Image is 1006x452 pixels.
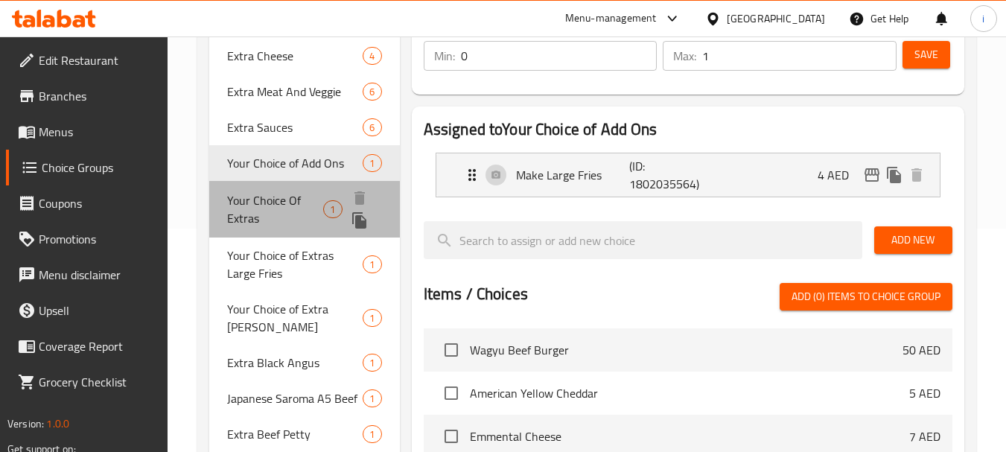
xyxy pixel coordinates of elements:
div: Your Choice of Extras Large Fries1 [209,238,399,291]
a: Coverage Report [6,328,168,364]
p: 7 AED [909,427,940,445]
div: Extra Meat And Veggie6 [209,74,399,109]
p: (ID: 1802035564) [629,157,705,193]
span: Menus [39,123,156,141]
a: Menu disclaimer [6,257,168,293]
span: Your Choice of Extras Large Fries [227,246,363,282]
p: Min: [434,47,455,65]
input: search [424,221,862,259]
button: duplicate [883,164,905,186]
button: edit [861,164,883,186]
span: Extra Cheese [227,47,363,65]
li: Expand [424,147,952,203]
a: Promotions [6,221,168,257]
span: Coverage Report [39,337,156,355]
div: Choices [323,200,342,218]
span: Grocery Checklist [39,373,156,391]
span: Extra Beef Petty [227,425,363,443]
span: Your Choice of Add Ons [227,154,363,172]
span: 1.0.0 [46,414,69,433]
span: Extra Sauces [227,118,363,136]
button: Add New [874,226,952,254]
a: Branches [6,78,168,114]
span: 1 [363,427,381,442]
span: 6 [363,121,381,135]
a: Grocery Checklist [6,364,168,400]
span: Add New [886,231,940,249]
span: Emmental Cheese [470,427,909,445]
span: Select choice [436,421,467,452]
span: Select choice [436,378,467,409]
div: Extra Beef Petty1 [209,416,399,452]
button: Save [902,41,950,69]
div: Japanese Saroma A5 Beef1 [209,381,399,416]
span: Extra Meat And Veggie [227,83,363,101]
div: Expand [436,153,940,197]
a: Upsell [6,293,168,328]
a: Menus [6,114,168,150]
span: Branches [39,87,156,105]
span: 1 [363,156,381,171]
button: Add (0) items to choice group [780,283,952,311]
span: Save [914,45,938,64]
div: Choices [363,255,381,273]
span: 1 [363,311,381,325]
div: Your Choice of Extra [PERSON_NAME]1 [209,291,399,345]
span: i [982,10,984,27]
div: Choices [363,425,381,443]
div: [GEOGRAPHIC_DATA] [727,10,825,27]
span: American Yellow Cheddar [470,384,909,402]
span: Your Choice Of Extras [227,191,323,227]
span: 1 [363,392,381,406]
div: Extra Cheese4 [209,38,399,74]
div: Your Choice of Add Ons1 [209,145,399,181]
span: Your Choice of Extra [PERSON_NAME] [227,300,363,336]
span: Choice Groups [42,159,156,176]
span: Upsell [39,302,156,319]
span: Extra Black Angus [227,354,363,372]
h2: Items / Choices [424,283,528,305]
div: Extra Sauces6 [209,109,399,145]
div: Choices [363,389,381,407]
span: Promotions [39,230,156,248]
a: Coupons [6,185,168,221]
button: delete [348,187,371,209]
span: Coupons [39,194,156,212]
div: Choices [363,47,381,65]
div: Menu-management [565,10,657,28]
span: Menu disclaimer [39,266,156,284]
span: 4 [363,49,381,63]
button: duplicate [348,209,371,232]
div: Extra Black Angus1 [209,345,399,381]
p: 5 AED [909,384,940,402]
div: Choices [363,354,381,372]
span: 1 [363,356,381,370]
span: Version: [7,414,44,433]
span: Wagyu Beef Burger [470,341,902,359]
button: delete [905,164,928,186]
span: Add (0) items to choice group [792,287,940,306]
div: Your Choice Of Extras1deleteduplicate [209,181,399,238]
p: Max: [673,47,696,65]
a: Edit Restaurant [6,42,168,78]
a: Choice Groups [6,150,168,185]
p: 4 AED [818,166,861,184]
span: Select choice [436,334,467,366]
span: 1 [324,203,341,217]
span: 1 [363,258,381,272]
p: Make Large Fries [516,166,630,184]
h2: Assigned to Your Choice of Add Ons [424,118,952,141]
span: Edit Restaurant [39,51,156,69]
span: 6 [363,85,381,99]
p: 50 AED [902,341,940,359]
span: Japanese Saroma A5 Beef [227,389,363,407]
